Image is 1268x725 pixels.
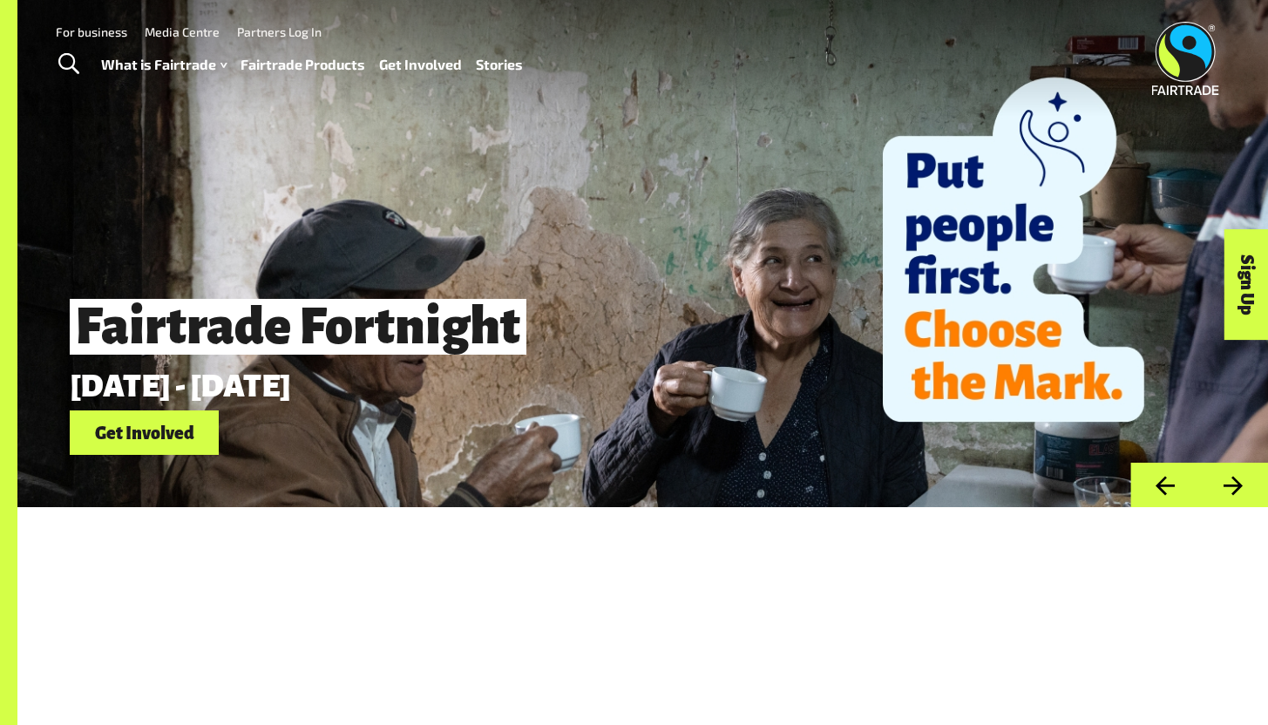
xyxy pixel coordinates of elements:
a: Stories [476,52,523,78]
a: Fairtrade Products [241,52,365,78]
a: Toggle Search [47,43,90,86]
a: Get Involved [70,410,219,455]
a: Get Involved [379,52,462,78]
a: What is Fairtrade [101,52,227,78]
p: [DATE] - [DATE] [70,369,1021,403]
a: Media Centre [145,24,220,39]
a: Partners Log In [237,24,322,39]
button: Next [1199,463,1268,507]
button: Previous [1130,463,1199,507]
a: For business [56,24,127,39]
span: Fairtrade Fortnight [70,299,526,355]
img: Fairtrade Australia New Zealand logo [1152,22,1219,95]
